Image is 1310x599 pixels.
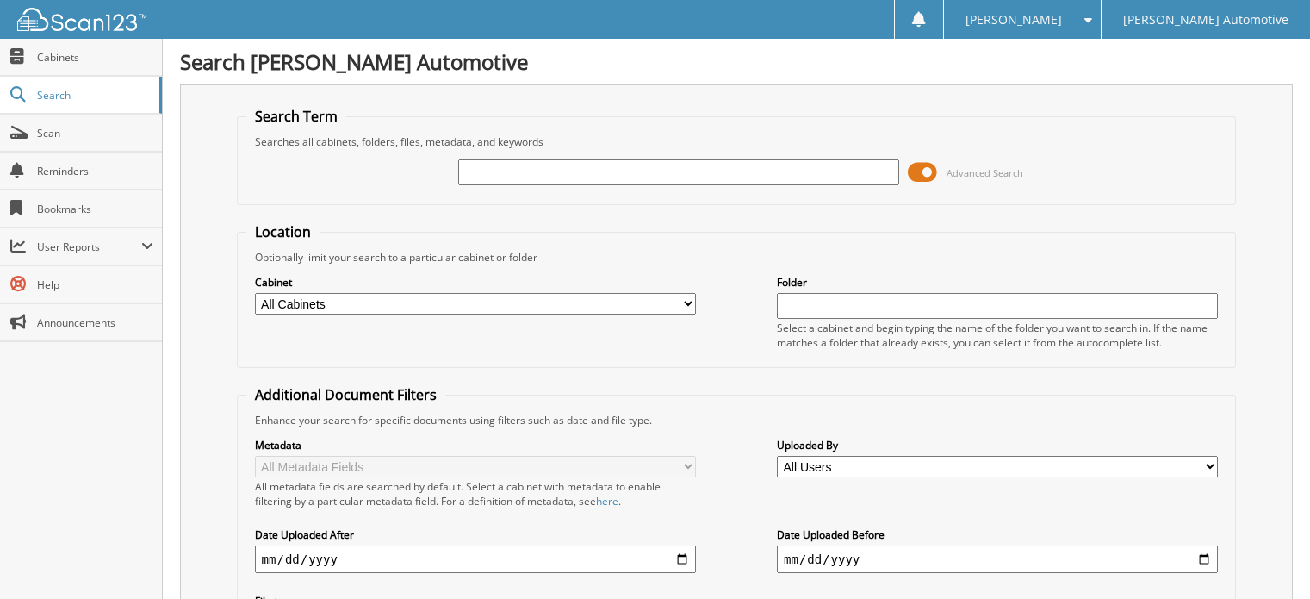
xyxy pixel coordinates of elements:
[777,321,1218,350] div: Select a cabinet and begin typing the name of the folder you want to search in. If the name match...
[255,275,696,290] label: Cabinet
[255,438,696,452] label: Metadata
[246,134,1227,149] div: Searches all cabinets, folders, files, metadata, and keywords
[1123,15,1288,25] span: [PERSON_NAME] Automotive
[37,240,141,254] span: User Reports
[255,527,696,542] label: Date Uploaded After
[246,250,1227,265] div: Optionally limit your search to a particular cabinet or folder
[965,15,1062,25] span: [PERSON_NAME]
[246,385,445,404] legend: Additional Document Filters
[246,107,346,126] legend: Search Term
[37,202,153,216] span: Bookmarks
[777,438,1218,452] label: Uploaded By
[947,166,1023,179] span: Advanced Search
[777,527,1218,542] label: Date Uploaded Before
[37,126,153,140] span: Scan
[596,494,618,509] a: here
[180,47,1293,76] h1: Search [PERSON_NAME] Automotive
[255,479,696,509] div: All metadata fields are searched by default. Select a cabinet with metadata to enable filtering b...
[255,546,696,573] input: start
[37,278,153,292] span: Help
[37,50,153,65] span: Cabinets
[246,413,1227,427] div: Enhance your search for specific documents using filters such as date and file type.
[777,546,1218,573] input: end
[246,222,320,241] legend: Location
[17,8,146,31] img: scan123-logo-white.svg
[37,164,153,178] span: Reminders
[37,88,151,103] span: Search
[37,315,153,330] span: Announcements
[777,275,1218,290] label: Folder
